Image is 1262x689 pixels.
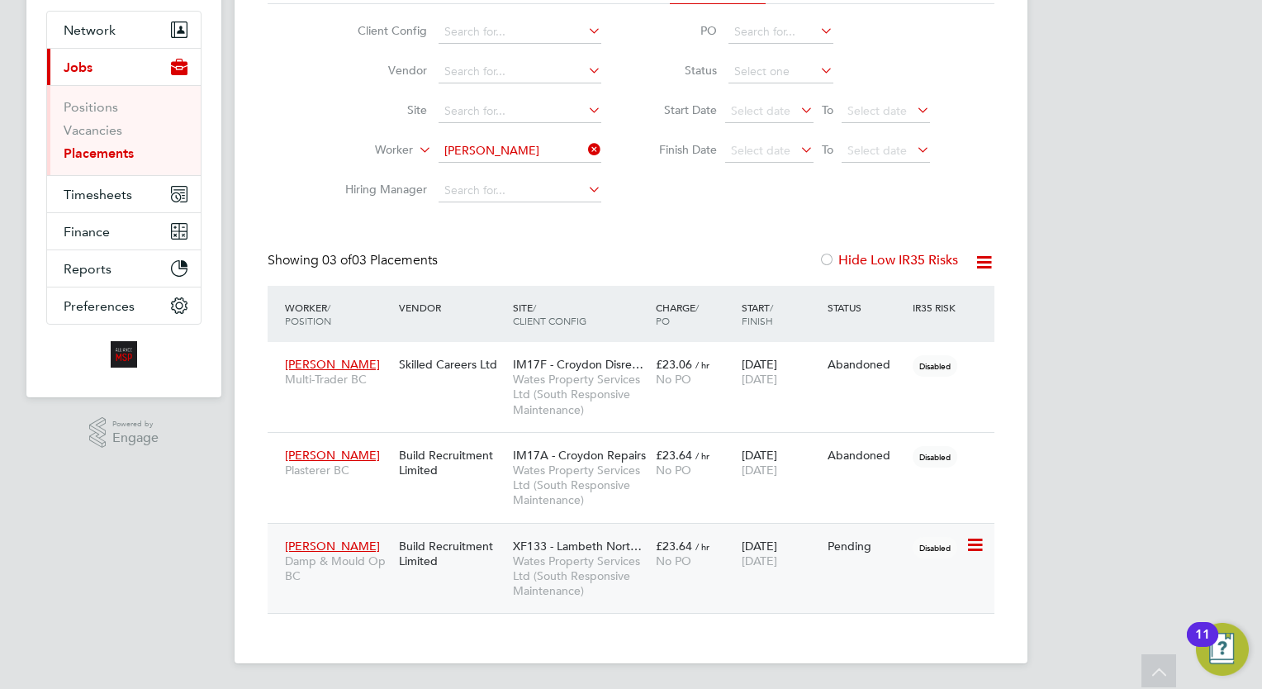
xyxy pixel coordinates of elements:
span: Wates Property Services Ltd (South Responsive Maintenance) [513,554,648,599]
span: [PERSON_NAME] [285,357,380,372]
span: £23.64 [656,539,692,554]
input: Select one [728,60,833,83]
span: Reports [64,261,111,277]
span: [DATE] [742,554,777,568]
span: [PERSON_NAME] [285,448,380,463]
span: / hr [695,449,709,462]
a: Placements [64,145,134,161]
span: [PERSON_NAME] [285,539,380,554]
div: Build Recruitment Limited [395,440,509,486]
input: Search for... [439,100,601,123]
button: Network [47,12,201,48]
span: Engage [112,431,159,445]
span: / PO [656,301,699,327]
span: Select date [847,143,907,158]
div: Start [738,292,823,335]
div: Worker [281,292,395,335]
div: Site [509,292,652,335]
span: £23.06 [656,357,692,372]
a: [PERSON_NAME]Multi-Trader BCSkilled Careers LtdIM17F - Croydon Disre…Wates Property Services Ltd ... [281,348,994,362]
label: Client Config [332,23,427,38]
span: 03 of [322,252,352,268]
div: Showing [268,252,441,269]
div: 11 [1195,634,1210,656]
div: Abandoned [828,357,905,372]
span: / hr [695,540,709,553]
div: [DATE] [738,530,823,577]
label: PO [643,23,717,38]
span: To [817,99,838,121]
span: Powered by [112,417,159,431]
input: Search for... [439,21,601,44]
label: Finish Date [643,142,717,157]
span: Finance [64,224,110,240]
label: Worker [318,142,413,159]
span: / Position [285,301,331,327]
span: Multi-Trader BC [285,372,391,387]
span: No PO [656,463,691,478]
span: [DATE] [742,463,777,478]
div: [DATE] [738,349,823,395]
span: No PO [656,372,691,387]
label: Hide Low IR35 Risks [818,252,958,268]
label: Start Date [643,102,717,117]
span: Plasterer BC [285,463,391,478]
a: [PERSON_NAME]Plasterer BCBuild Recruitment LimitedIM17A - Croydon RepairsWates Property Services ... [281,439,994,453]
div: [DATE] [738,440,823,486]
span: IM17F - Croydon Disre… [513,357,643,372]
span: [DATE] [742,372,777,387]
span: Select date [847,103,907,118]
span: No PO [656,554,691,568]
a: Vacancies [64,122,122,138]
input: Search for... [439,60,601,83]
div: Status [823,292,909,322]
div: Jobs [47,85,201,175]
span: To [817,139,838,160]
button: Open Resource Center, 11 new notifications [1196,623,1249,676]
input: Search for... [439,179,601,202]
span: £23.64 [656,448,692,463]
label: Vendor [332,63,427,78]
a: Powered byEngage [89,417,159,449]
button: Reports [47,250,201,287]
span: 03 Placements [322,252,438,268]
span: Disabled [913,446,957,468]
label: Status [643,63,717,78]
span: Jobs [64,59,93,75]
span: Wates Property Services Ltd (South Responsive Maintenance) [513,463,648,508]
span: Damp & Mould Op BC [285,554,391,583]
span: Network [64,22,116,38]
span: Preferences [64,298,135,314]
button: Preferences [47,287,201,324]
span: Timesheets [64,187,132,202]
span: XF133 - Lambeth Nort… [513,539,642,554]
button: Jobs [47,49,201,85]
button: Timesheets [47,176,201,212]
div: Build Recruitment Limited [395,530,509,577]
span: IM17A - Croydon Repairs [513,448,646,463]
img: alliancemsp-logo-retina.png [111,341,137,368]
div: Vendor [395,292,509,322]
span: Disabled [913,537,957,558]
label: Hiring Manager [332,182,427,197]
div: Charge [652,292,738,335]
a: Go to home page [46,341,202,368]
span: / hr [695,359,709,371]
div: Abandoned [828,448,905,463]
input: Search for... [439,140,601,163]
label: Site [332,102,427,117]
button: Finance [47,213,201,249]
span: Select date [731,143,790,158]
div: IR35 Risk [909,292,965,322]
span: Disabled [913,355,957,377]
span: Wates Property Services Ltd (South Responsive Maintenance) [513,372,648,417]
a: Positions [64,99,118,115]
div: Pending [828,539,905,554]
div: Skilled Careers Ltd [395,349,509,380]
span: / Client Config [513,301,586,327]
span: / Finish [742,301,773,327]
input: Search for... [728,21,833,44]
a: [PERSON_NAME]Damp & Mould Op BCBuild Recruitment LimitedXF133 - Lambeth Nort…Wates Property Servi... [281,530,994,544]
span: Select date [731,103,790,118]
